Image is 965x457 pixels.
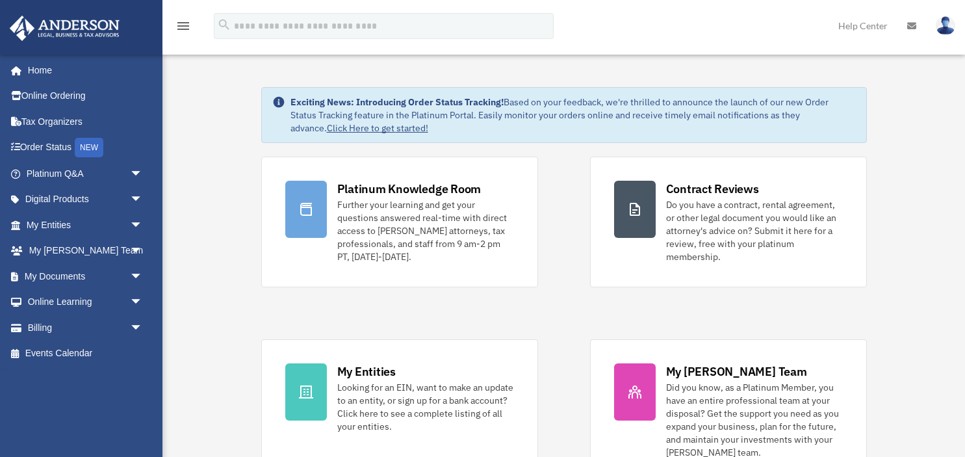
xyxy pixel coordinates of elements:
[130,315,156,341] span: arrow_drop_down
[9,161,162,187] a: Platinum Q&Aarrow_drop_down
[290,96,856,135] div: Based on your feedback, we're thrilled to announce the launch of our new Order Status Tracking fe...
[666,181,759,197] div: Contract Reviews
[337,381,514,433] div: Looking for an EIN, want to make an update to an entity, or sign up for a bank account? Click her...
[175,18,191,34] i: menu
[666,198,843,263] div: Do you have a contract, rental agreement, or other legal document you would like an attorney's ad...
[936,16,955,35] img: User Pic
[9,289,162,315] a: Online Learningarrow_drop_down
[217,18,231,32] i: search
[337,198,514,263] div: Further your learning and get your questions answered real-time with direct access to [PERSON_NAM...
[130,289,156,316] span: arrow_drop_down
[337,181,482,197] div: Platinum Knowledge Room
[666,363,807,380] div: My [PERSON_NAME] Team
[130,263,156,290] span: arrow_drop_down
[75,138,103,157] div: NEW
[130,212,156,239] span: arrow_drop_down
[9,263,162,289] a: My Documentsarrow_drop_down
[261,157,538,287] a: Platinum Knowledge Room Further your learning and get your questions answered real-time with dire...
[175,23,191,34] a: menu
[9,315,162,341] a: Billingarrow_drop_down
[9,187,162,213] a: Digital Productsarrow_drop_down
[327,122,428,134] a: Click Here to get started!
[9,109,162,135] a: Tax Organizers
[9,83,162,109] a: Online Ordering
[290,96,504,108] strong: Exciting News: Introducing Order Status Tracking!
[9,135,162,161] a: Order StatusNEW
[130,187,156,213] span: arrow_drop_down
[590,157,867,287] a: Contract Reviews Do you have a contract, rental agreement, or other legal document you would like...
[9,212,162,238] a: My Entitiesarrow_drop_down
[9,341,162,367] a: Events Calendar
[9,238,162,264] a: My [PERSON_NAME] Teamarrow_drop_down
[130,238,156,265] span: arrow_drop_down
[130,161,156,187] span: arrow_drop_down
[6,16,123,41] img: Anderson Advisors Platinum Portal
[337,363,396,380] div: My Entities
[9,57,156,83] a: Home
